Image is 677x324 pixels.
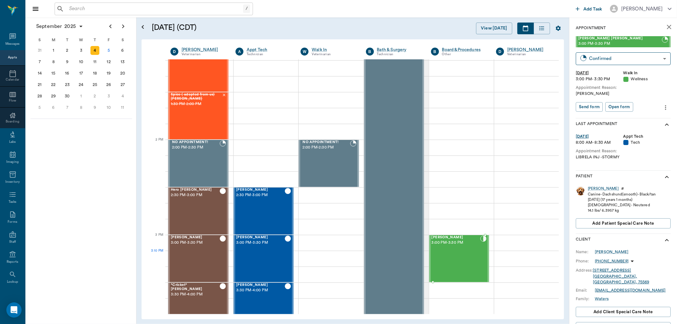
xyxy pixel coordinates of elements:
[118,57,127,66] div: Saturday, September 13, 2025
[431,48,439,56] div: B
[595,288,666,292] a: [EMAIL_ADDRESS][DOMAIN_NAME]
[302,140,350,144] span: NO APPOINTMENT!
[589,55,660,62] div: Confirmed
[312,52,356,57] div: Veterinarian
[118,80,127,89] div: Saturday, September 27, 2025
[77,103,86,112] div: Wednesday, October 8, 2025
[236,48,243,56] div: A
[576,121,617,129] p: Last Appointment
[104,103,113,112] div: Friday, October 10, 2025
[576,154,671,160] div: LIBRELA INJ -STORMY
[171,101,222,107] span: 1:30 PM - 2:00 PM
[243,4,250,13] div: /
[8,55,17,60] div: Appts
[573,3,605,15] button: Add Task
[171,192,220,198] span: 2:30 PM - 3:00 PM
[621,5,663,13] div: [PERSON_NAME]
[595,259,628,264] p: [PHONE_NUMBER]
[576,218,671,228] button: Add patient Special Care Note
[576,148,671,154] div: Appointment Reason:
[299,140,359,187] div: BOOKED, 2:00 PM - 2:30 PM
[663,236,671,244] svg: show more
[236,192,285,198] span: 2:30 PM - 3:00 PM
[63,22,77,31] span: 2025
[621,186,624,191] div: #
[147,232,163,248] div: 3 PM
[35,57,44,66] div: Sunday, September 7, 2025
[9,240,16,244] div: Staff
[77,80,86,89] div: Wednesday, September 24, 2025
[118,46,127,55] div: Saturday, September 6, 2025
[576,134,623,140] div: [DATE]
[442,47,487,53] a: Board &Procedures
[9,200,17,204] div: Tasks
[63,57,72,66] div: Tuesday, September 9, 2025
[63,69,72,78] div: Tuesday, September 16, 2025
[366,48,374,56] div: B
[623,140,671,146] div: Tech
[116,35,129,45] div: S
[33,35,47,45] div: S
[49,69,58,78] div: Monday, September 15, 2025
[90,57,99,66] div: Thursday, September 11, 2025
[576,249,595,255] div: Name:
[7,280,18,284] div: Lookup
[90,69,99,78] div: Thursday, September 18, 2025
[576,296,595,302] div: Family:
[47,35,61,45] div: M
[88,35,102,45] div: T
[234,235,294,282] div: CHECKED_OUT, 3:00 PM - 3:30 PM
[6,160,19,164] div: Imaging
[90,92,99,101] div: Thursday, October 2, 2025
[139,15,147,39] button: Open calendar
[663,21,675,33] button: close
[49,92,58,101] div: Monday, September 29, 2025
[236,240,285,246] span: 3:00 PM - 3:30 PM
[35,22,63,31] span: September
[576,258,595,264] div: Phone:
[117,20,129,33] button: Next page
[312,47,356,53] a: Walk In
[170,48,178,56] div: D
[302,144,350,151] span: 2:00 PM - 2:30 PM
[168,235,229,282] div: CHECKED_OUT, 3:00 PM - 3:30 PM
[595,249,628,255] div: [PERSON_NAME]
[118,69,127,78] div: Saturday, September 20, 2025
[5,180,20,184] div: Inventory
[588,208,656,213] div: 14.1 lbs / 6.3957 kg
[104,80,113,89] div: Friday, September 26, 2025
[7,260,18,264] div: Reports
[588,186,619,191] div: [PERSON_NAME]
[49,46,58,55] div: Monday, September 1, 2025
[595,296,609,302] a: Waters
[588,192,656,197] div: Canine - Dachshund(smooth) - Black/tan
[576,91,671,97] div: [PERSON_NAME]
[442,52,487,57] div: Other
[29,3,42,15] button: Close drawer
[171,188,220,192] span: Hero [PERSON_NAME]
[5,42,20,46] div: Messages
[507,47,552,53] div: [PERSON_NAME]
[576,25,606,31] p: Appointment
[576,236,591,244] p: Client
[67,4,243,13] input: Search
[6,302,22,318] div: Open Intercom Messenger
[429,235,489,282] div: CHECKED_IN, 3:00 PM - 3:30 PM
[49,80,58,89] div: Monday, September 22, 2025
[49,57,58,66] div: Monday, September 8, 2025
[663,121,671,129] svg: show more
[74,35,88,45] div: W
[60,35,74,45] div: T
[172,144,220,151] span: 2:00 PM - 2:30 PM
[578,41,662,47] span: 3:00 PM - 3:30 PM
[576,140,623,146] div: 8:00 AM - 8:30 AM
[576,268,593,273] div: Address:
[35,69,44,78] div: Sunday, September 14, 2025
[77,57,86,66] div: Wednesday, September 10, 2025
[35,46,44,55] div: Sunday, August 31, 2025
[377,47,421,53] a: Bath & Surgery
